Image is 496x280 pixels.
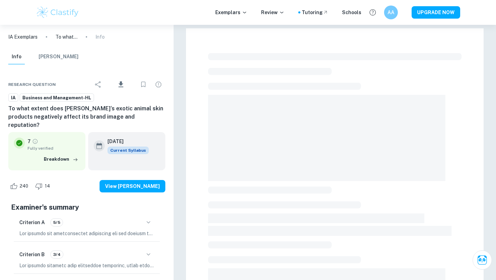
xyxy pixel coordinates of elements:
[261,9,285,16] p: Review
[55,33,77,41] p: To what extent does [PERSON_NAME]‘s exotic animal skin products negatively affect its brand image...
[342,9,361,16] a: Schools
[16,183,32,190] span: 240
[8,181,32,192] div: Like
[95,33,105,41] p: Info
[107,147,149,154] span: Current Syllabus
[9,94,18,101] span: IA
[136,78,150,91] div: Bookmark
[19,251,45,258] h6: Criterion B
[387,9,395,16] h6: AA
[33,181,54,192] div: Dislike
[107,138,143,145] h6: [DATE]
[8,33,38,41] a: IA Exemplars
[19,230,154,237] p: Lor ipsumdo sit ametconsectet adipiscing eli sed doeiusm te "incidi" utl etdolor magnaaliq en ad ...
[42,154,80,164] button: Breakdown
[39,49,79,64] button: [PERSON_NAME]
[28,138,31,145] p: 7
[41,183,54,190] span: 14
[8,81,56,88] span: Research question
[36,6,80,19] img: Clastify logo
[412,6,460,19] button: UPGRADE NOW
[473,250,492,270] button: Ask Clai
[215,9,247,16] p: Exemplars
[28,145,80,151] span: Fully verified
[106,76,135,93] div: Download
[302,9,328,16] a: Tutoring
[51,219,63,226] span: 5/5
[107,147,149,154] div: This exemplar is based on the current syllabus. Feel free to refer to it for inspiration/ideas wh...
[20,93,94,102] a: Business and Management-HL
[152,78,165,91] div: Report issue
[367,7,379,18] button: Help and Feedback
[8,49,25,64] button: Info
[20,94,94,101] span: Business and Management-HL
[11,202,163,212] h5: Examiner's summary
[91,78,105,91] div: Share
[8,93,18,102] a: IA
[19,219,45,226] h6: Criterion A
[32,138,38,144] a: Grade fully verified
[100,180,165,192] button: View [PERSON_NAME]
[19,262,154,269] p: Lor ipsumdo sitametc adip elitseddoe temporinc, utlab etdo magnaa eni adminimv quisn. Exe ullamco...
[8,104,165,129] h6: To what extent does [PERSON_NAME]‘s exotic animal skin products negatively affect its brand image...
[384,6,398,19] button: AA
[51,251,63,258] span: 3/4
